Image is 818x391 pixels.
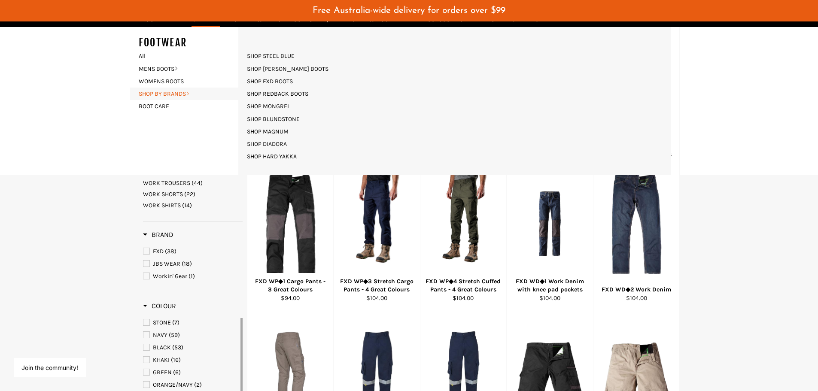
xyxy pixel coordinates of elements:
span: STONE [153,319,171,326]
div: FXD WD◆1 Work Denim with knee pad pockets [512,277,588,294]
a: FXD WP◆3 Stretch Cargo Pants - 4 Great ColoursFXD WP◆3 Stretch Cargo Pants - 4 Great Colours$104.00 [333,163,420,311]
a: MENS BOOTS [134,63,238,75]
a: FXD [143,247,243,256]
span: BLACK [153,344,171,351]
span: Colour [143,302,176,310]
span: (16) [171,356,181,364]
h3: Brand [143,230,173,239]
a: ORANGE/NAVY [143,380,239,390]
a: WORK TROUSERS [143,179,243,187]
a: SHOP BY BRANDS [134,88,238,100]
div: FXD WP◆4 Stretch Cuffed Pants - 4 Great Colours [426,277,501,294]
span: (6) [173,369,181,376]
a: KHAKI [143,355,239,365]
span: (44) [192,179,203,187]
h3: Colour [143,302,176,310]
span: NAVY [153,331,167,339]
div: FXD WP◆1 Cargo Pants - 3 Great Colours [252,277,328,294]
span: JBS WEAR [153,260,180,267]
div: SHOP BY BRANDS [238,27,671,175]
a: NAVY [143,330,239,340]
span: WORK SHIRTS [143,202,181,209]
a: STONE [143,318,239,327]
a: JBS WEAR [143,259,243,269]
a: SHOP DIADORA [243,138,291,150]
a: FXD WD◆1 Work Denim with knee pad pocketsFXD WD◆1 Work Denim with knee pad pockets$104.00 [506,163,593,311]
a: SHOP MAGNUM [243,125,293,138]
a: GREEN [143,368,239,377]
span: (59) [169,331,180,339]
a: WOMENS BOOTS [134,75,238,88]
a: SHOP [PERSON_NAME] BOOTS [243,63,333,75]
a: FXD WP◆4 Stretch Cuffed Pants - 4 Great ColoursFXD WP◆4 Stretch Cuffed Pants - 4 Great Colours$10... [420,163,507,311]
span: WORK SHORTS [143,191,183,198]
h5: FOOTWEAR [139,36,247,50]
span: WORK TROUSERS [143,179,190,187]
a: SHOP FXD BOOTS [243,75,297,88]
a: WORK SHORTS [143,190,243,198]
span: Free Australia-wide delivery for orders over $99 [313,6,505,15]
span: GREEN [153,369,172,376]
a: All [134,50,247,62]
span: (2) [194,381,202,388]
a: SHOP BLUNDSTONE [243,113,304,125]
span: (7) [172,319,179,326]
a: Workin' Gear [143,272,243,281]
a: BLACK [143,343,239,352]
a: SHOP REDBACK BOOTS [243,88,313,100]
a: FXD WP◆1 Cargo Pants - 3 Great ColoursFXD WP◆1 Cargo Pants - 3 Great Colours$94.00 [247,163,334,311]
span: FXD [153,248,164,255]
span: Workin' Gear [153,273,187,280]
a: BOOT CARE [134,100,238,112]
a: WORK SHIRTS [143,201,243,209]
div: FXD WP◆3 Stretch Cargo Pants - 4 Great Colours [339,277,415,294]
a: SHOP MONGREL [243,100,295,112]
span: (53) [172,344,183,351]
span: (18) [182,260,192,267]
button: Join the community! [21,364,78,371]
span: KHAKI [153,356,170,364]
span: (38) [165,248,176,255]
a: FXD WD◆2 Work DenimFXD WD◆2 Work Denim$104.00 [593,163,680,311]
div: FXD WD◆2 Work Denim [599,285,674,294]
span: (1) [189,273,195,280]
a: SHOP STEEL BLUE [243,50,299,62]
span: ORANGE/NAVY [153,381,193,388]
span: (22) [184,191,195,198]
span: (14) [182,202,192,209]
a: SHOP HARD YAKKA [243,150,301,163]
